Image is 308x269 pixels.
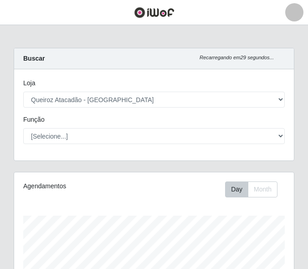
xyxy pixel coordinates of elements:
[23,115,45,124] label: Função
[23,181,124,191] div: Agendamentos
[23,55,45,62] strong: Buscar
[225,181,248,197] button: Day
[200,55,274,60] i: Recarregando em 29 segundos...
[23,78,35,88] label: Loja
[225,181,285,197] div: Toolbar with button groups
[225,181,277,197] div: First group
[134,7,175,18] img: CoreUI Logo
[248,181,277,197] button: Month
